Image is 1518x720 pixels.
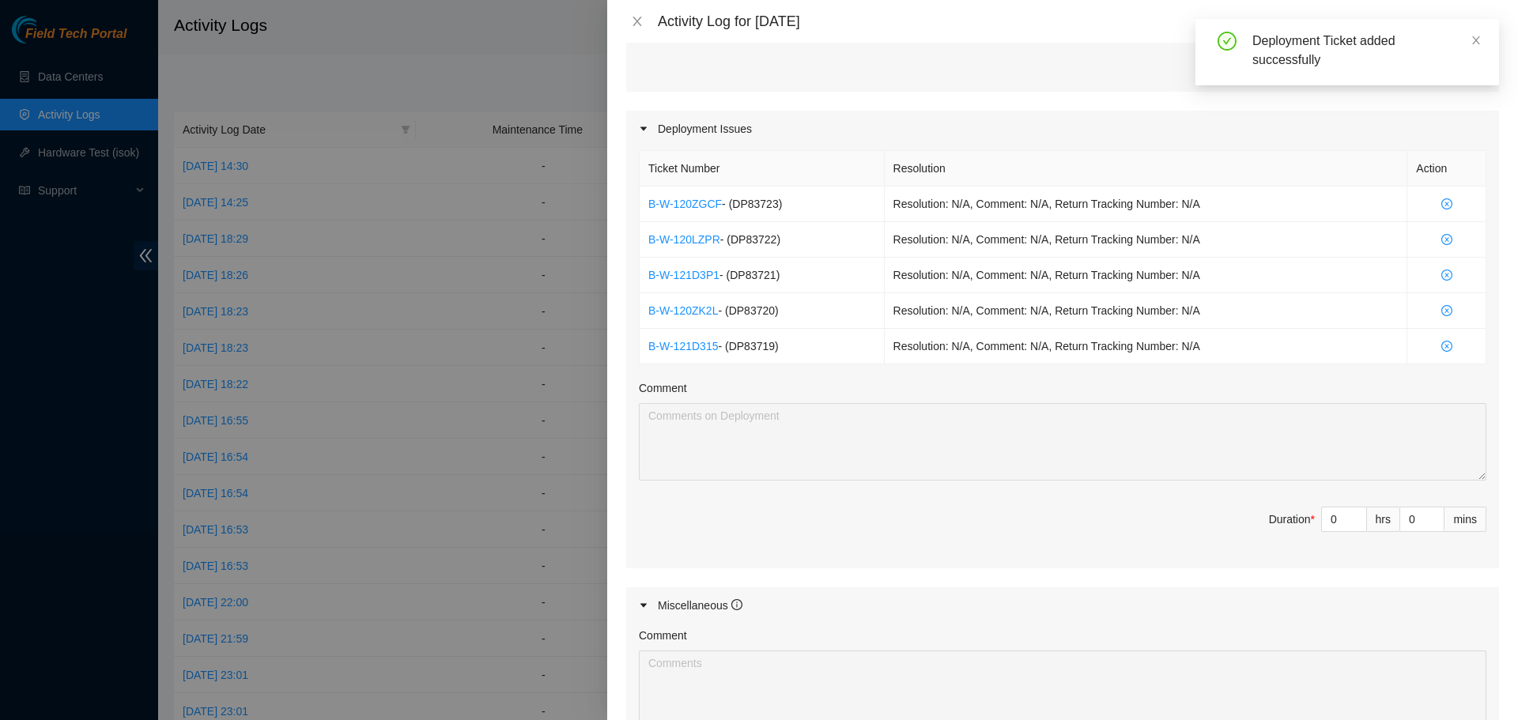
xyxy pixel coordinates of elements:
span: - ( DP83720 ) [718,304,778,317]
a: B-W-121D3P1 [648,269,719,281]
span: - ( DP83719 ) [718,340,778,352]
a: B-W-120ZK2L [648,304,718,317]
span: close [1471,35,1482,46]
div: Miscellaneous [658,597,742,614]
th: Action [1407,151,1486,187]
span: close-circle [1416,270,1477,281]
span: - ( DP83722 ) [720,233,780,246]
th: Ticket Number [640,151,885,187]
span: close [631,15,644,28]
td: Resolution: N/A, Comment: N/A, Return Tracking Number: N/A [885,222,1408,258]
button: Close [626,14,648,29]
div: Duration [1269,511,1315,528]
div: Activity Log for [DATE] [658,13,1499,30]
td: Resolution: N/A, Comment: N/A, Return Tracking Number: N/A [885,187,1408,222]
span: info-circle [731,599,742,610]
th: Resolution [885,151,1408,187]
span: caret-right [639,601,648,610]
label: Comment [639,627,687,644]
span: close-circle [1416,305,1477,316]
span: close-circle [1416,234,1477,245]
textarea: Comment [639,403,1486,481]
a: B-W-120LZPR [648,233,720,246]
span: caret-right [639,124,648,134]
td: Resolution: N/A, Comment: N/A, Return Tracking Number: N/A [885,293,1408,329]
span: - ( DP83723 ) [722,198,782,210]
label: Comment [639,379,687,397]
a: B-W-120ZGCF [648,198,722,210]
div: Miscellaneous info-circle [626,587,1499,624]
div: mins [1444,507,1486,532]
span: check-circle [1218,32,1237,51]
td: Resolution: N/A, Comment: N/A, Return Tracking Number: N/A [885,329,1408,364]
span: close-circle [1416,198,1477,209]
div: Deployment Issues [626,111,1499,147]
a: B-W-121D315 [648,340,718,352]
div: Deployment Ticket added successfully [1252,32,1480,70]
td: Resolution: N/A, Comment: N/A, Return Tracking Number: N/A [885,258,1408,293]
span: - ( DP83721 ) [719,269,780,281]
div: hrs [1367,507,1400,532]
span: close-circle [1416,341,1477,352]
